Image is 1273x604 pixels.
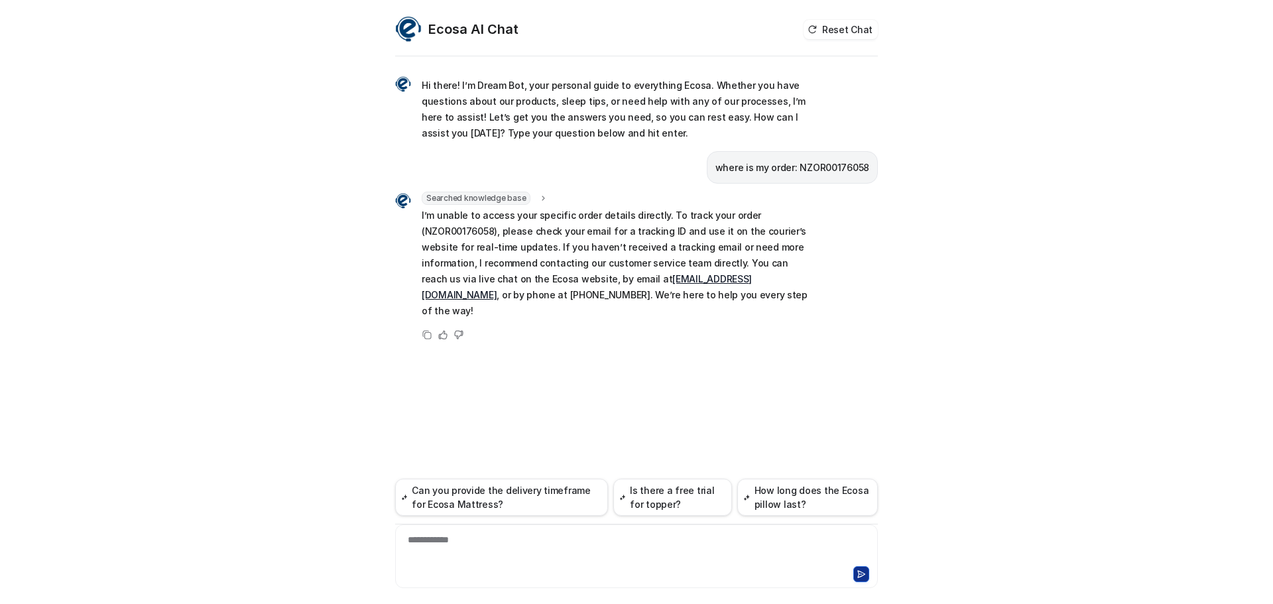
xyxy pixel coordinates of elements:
[428,20,518,38] h2: Ecosa AI Chat
[422,78,810,141] p: Hi there! I’m Dream Bot, your personal guide to everything Ecosa. Whether you have questions abou...
[395,76,411,92] img: Widget
[737,479,878,516] button: How long does the Ecosa pillow last?
[715,160,869,176] p: where is my order: NZOR00176058
[804,20,878,39] button: Reset Chat
[395,479,608,516] button: Can you provide the delivery timeframe for Ecosa Mattress?
[395,193,411,209] img: Widget
[422,192,530,205] span: Searched knowledge base
[613,479,732,516] button: Is there a free trial for topper?
[422,208,810,319] p: I’m unable to access your specific order details directly. To track your order (NZOR00176058), pl...
[395,16,422,42] img: Widget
